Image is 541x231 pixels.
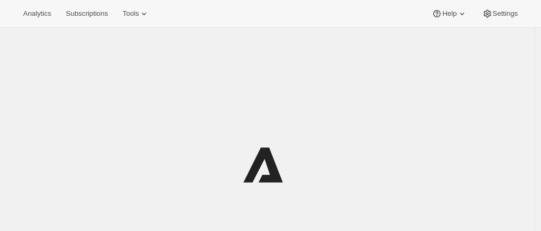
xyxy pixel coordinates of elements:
span: Subscriptions [66,9,108,18]
span: Tools [123,9,139,18]
span: Analytics [23,9,51,18]
span: Help [442,9,456,18]
button: Settings [476,6,524,21]
button: Help [425,6,473,21]
button: Subscriptions [59,6,114,21]
span: Settings [493,9,518,18]
button: Tools [116,6,156,21]
button: Analytics [17,6,57,21]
